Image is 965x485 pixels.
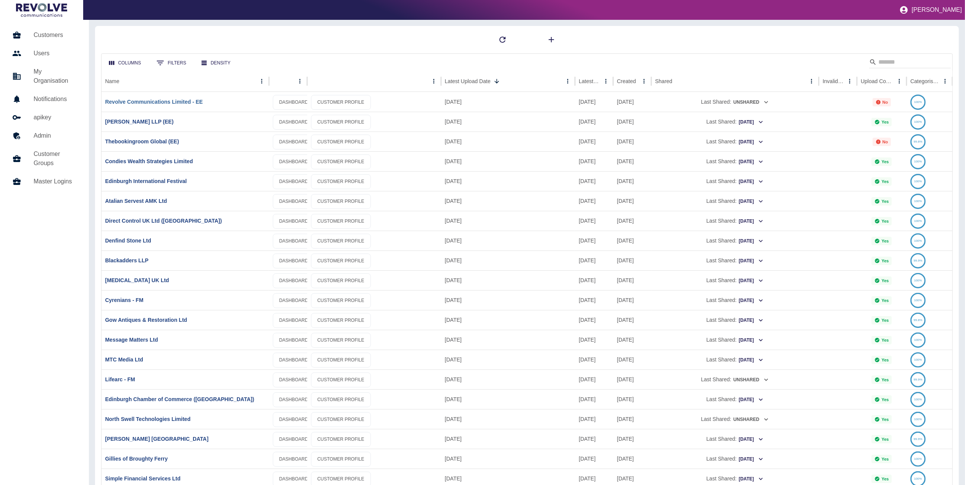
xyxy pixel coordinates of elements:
button: Show filters [150,55,192,71]
div: Last Shared: [655,231,815,251]
div: Latest Upload Date [445,78,491,84]
div: Last Shared: [655,271,815,290]
div: 04 Jul 2023 [613,270,651,290]
a: CUSTOMER PROFILE [311,412,371,427]
a: CUSTOMER PROFILE [311,293,371,308]
a: Atalian Servest AMK Ltd [105,198,167,204]
div: 06 Aug 2025 [575,369,613,389]
button: [DATE] [738,473,764,485]
button: [DATE] [738,315,764,326]
button: Density [195,56,237,70]
button: [DATE] [738,255,764,267]
button: Categorised column menu [940,76,951,87]
a: CUSTOMER PROFILE [311,234,371,249]
a: [MEDICAL_DATA] UK Ltd [105,277,169,283]
a: DASHBOARD [273,353,315,368]
text: 100% [914,199,922,203]
button: Latest Usage column menu [601,76,611,87]
h5: Customer Groups [34,149,77,168]
text: 100% [914,120,922,124]
text: 100% [914,299,922,302]
div: 19 Aug 2025 [441,409,575,429]
a: CUSTOMER PROFILE [311,115,371,130]
button: [DATE] [738,196,764,207]
text: 100% [914,457,922,461]
div: Latest Usage [579,78,600,84]
a: DASHBOARD [273,115,315,130]
div: 20 Aug 2025 [575,231,613,251]
text: 99.9% [914,378,923,381]
div: Invalid Creds [823,78,844,84]
div: 22 Aug 2025 [441,270,575,290]
div: 21 Aug 2025 [441,330,575,350]
a: CUSTOMER PROFILE [311,373,371,387]
button: [DATE] [738,453,764,465]
a: CUSTOMER PROFILE [311,154,371,169]
h5: Notifications [34,95,77,104]
a: Gow Antiques & Restoration Ltd [105,317,187,323]
text: 100% [914,219,922,223]
a: CUSTOMER PROFILE [311,333,371,348]
a: Revolve Communications Limited - EE [105,99,203,105]
div: 26 Aug 2025 [441,132,575,151]
p: Yes [881,278,889,283]
button: Invalid Creds column menu [844,76,855,87]
p: Yes [881,120,889,124]
p: Yes [881,358,889,362]
div: 25 Aug 2025 [441,191,575,211]
div: Last Shared: [655,330,815,350]
div: 23 Aug 2025 [575,211,613,231]
a: DASHBOARD [273,432,315,447]
button: [DATE] [738,136,764,148]
button: Sort [491,76,502,87]
a: Lifearc - FM [105,376,135,382]
button: column menu [295,76,305,87]
a: DASHBOARD [273,313,315,328]
button: Select columns [103,56,147,70]
div: Last Shared: [655,92,815,112]
button: [DATE] [738,176,764,188]
a: Thebookingroom Global (EE) [105,138,179,145]
button: [DATE] [738,334,764,346]
a: CUSTOMER PROFILE [311,135,371,149]
div: Not all required reports for this customer were uploaded for the latest usage month. [873,98,891,106]
a: Blackadders LLP [105,257,149,263]
a: DASHBOARD [273,373,315,387]
a: Admin [6,127,83,145]
h5: Master Logins [34,177,77,186]
button: [DATE] [738,215,764,227]
p: [PERSON_NAME] [912,6,962,13]
div: 04 Jul 2023 [613,112,651,132]
div: Last Shared: [655,172,815,191]
div: 22 Aug 2025 [441,310,575,330]
div: 04 Jul 2023 [613,151,651,171]
text: 100% [914,358,922,361]
button: Name column menu [256,76,267,87]
button: Shared column menu [806,76,817,87]
a: apikey [6,108,83,127]
a: DASHBOARD [273,392,315,407]
a: CUSTOMER PROFILE [311,313,371,328]
text: 100% [914,180,922,183]
div: 09 Aug 2025 [575,290,613,310]
a: DASHBOARD [273,174,315,189]
a: DASHBOARD [273,412,315,427]
div: Last Shared: [655,112,815,132]
p: Yes [881,417,889,422]
div: Upload Complete [861,78,893,84]
a: CUSTOMER PROFILE [311,273,371,288]
text: 100% [914,279,922,282]
button: [DATE] [738,235,764,247]
text: 100% [914,100,922,104]
div: 04 Jul 2023 [613,231,651,251]
a: DASHBOARD [273,254,315,268]
a: Simple Financial Services Ltd [105,475,181,482]
button: column menu [429,76,439,87]
a: DASHBOARD [273,194,315,209]
button: [DATE] [738,275,764,287]
div: 04 Jul 2023 [613,171,651,191]
div: 18 Aug 2025 [441,429,575,449]
div: Last Shared: [655,211,815,231]
div: 26 Aug 2025 [441,171,575,191]
text: 100% [914,338,922,342]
